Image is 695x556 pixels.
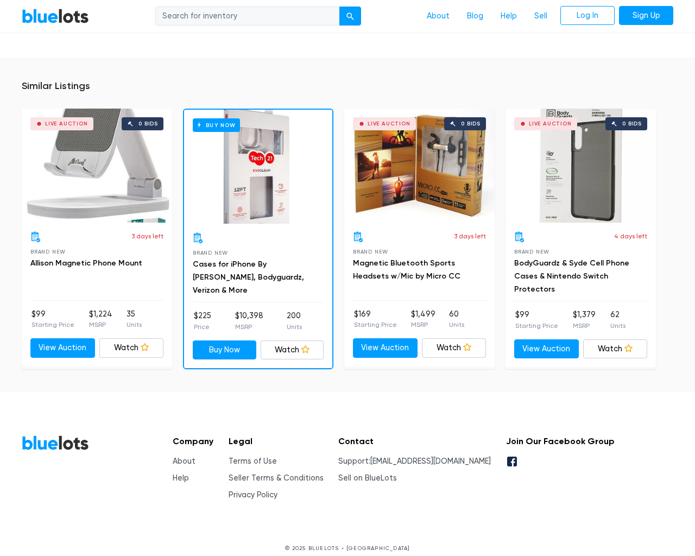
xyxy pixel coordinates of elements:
[583,339,648,359] a: Watch
[22,109,172,223] a: Live Auction 0 bids
[338,436,491,446] h5: Contact
[30,258,142,268] a: Allison Magnetic Phone Mount
[22,8,89,24] a: BlueLots
[287,322,302,332] p: Units
[127,320,142,330] p: Units
[515,309,558,331] li: $99
[89,308,112,330] li: $1,224
[526,6,556,27] a: Sell
[422,338,486,358] a: Watch
[229,473,324,483] a: Seller Terms & Conditions
[173,473,189,483] a: Help
[173,436,213,446] h5: Company
[619,6,673,26] a: Sign Up
[418,6,458,27] a: About
[127,308,142,330] li: 35
[492,6,526,27] a: Help
[411,320,435,330] p: MSRP
[560,6,615,26] a: Log In
[131,231,163,241] p: 3 days left
[458,6,492,27] a: Blog
[30,338,95,358] a: View Auction
[45,121,88,127] div: Live Auction
[514,249,549,255] span: Brand New
[235,310,263,332] li: $10,398
[370,457,491,466] a: [EMAIL_ADDRESS][DOMAIN_NAME]
[229,490,277,500] a: Privacy Policy
[506,109,656,223] a: Live Auction 0 bids
[354,320,397,330] p: Starting Price
[235,322,263,332] p: MSRP
[506,436,615,446] h5: Join Our Facebook Group
[261,340,324,360] a: Watch
[610,309,625,331] li: 62
[193,118,240,132] h6: Buy Now
[155,7,340,26] input: Search for inventory
[89,320,112,330] p: MSRP
[287,310,302,332] li: 200
[229,436,324,446] h5: Legal
[449,320,464,330] p: Units
[31,320,74,330] p: Starting Price
[529,121,572,127] div: Live Auction
[344,109,495,223] a: Live Auction 0 bids
[449,308,464,330] li: 60
[193,250,228,256] span: Brand New
[229,457,277,466] a: Terms of Use
[454,231,486,241] p: 3 days left
[194,310,211,332] li: $225
[99,338,164,358] a: Watch
[514,258,629,294] a: BodyGuardz & Syde Cell Phone Cases & Nintendo Switch Protectors
[353,258,460,281] a: Magnetic Bluetooth Sports Headsets w/Mic by Micro CC
[573,309,596,331] li: $1,379
[614,231,647,241] p: 4 days left
[411,308,435,330] li: $1,499
[622,121,642,127] div: 0 bids
[22,544,673,552] p: © 2025 BLUELOTS • [GEOGRAPHIC_DATA]
[515,321,558,331] p: Starting Price
[573,321,596,331] p: MSRP
[338,473,397,483] a: Sell on BlueLots
[354,308,397,330] li: $169
[193,340,256,360] a: Buy Now
[461,121,481,127] div: 0 bids
[173,457,195,466] a: About
[193,260,304,295] a: Cases for iPhone By [PERSON_NAME], Bodyguardz, Verizon & More
[22,435,89,451] a: BlueLots
[194,322,211,332] p: Price
[514,339,579,359] a: View Auction
[338,456,491,467] li: Support:
[22,80,673,92] h5: Similar Listings
[353,249,388,255] span: Brand New
[368,121,410,127] div: Live Auction
[610,321,625,331] p: Units
[353,338,418,358] a: View Auction
[30,249,66,255] span: Brand New
[31,308,74,330] li: $99
[184,110,332,224] a: Buy Now
[138,121,158,127] div: 0 bids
